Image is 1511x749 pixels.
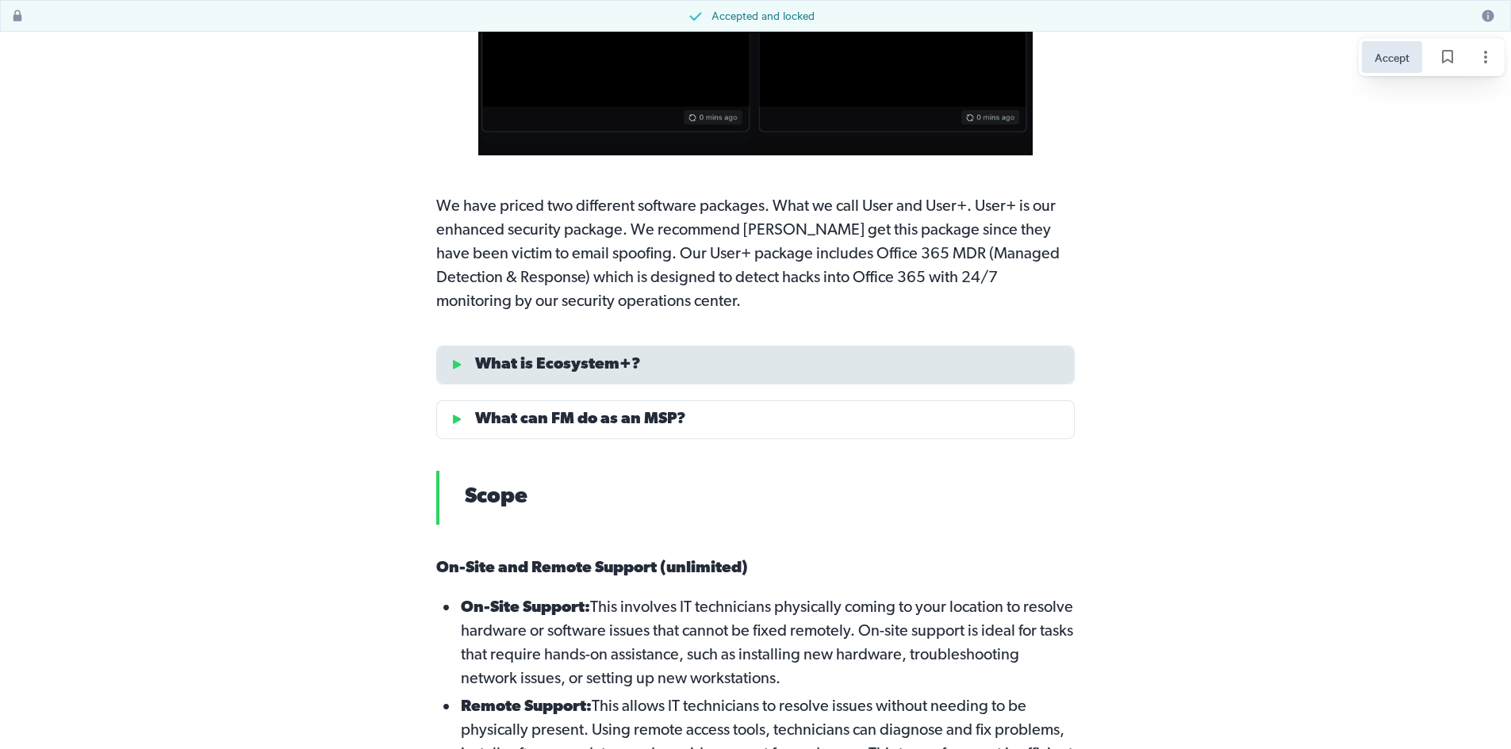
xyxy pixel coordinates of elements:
[461,596,1075,691] span: This involves IT technicians physically coming to your location to resolve hardware or software i...
[711,6,815,25] span: Accepted and locked
[461,699,592,715] span: Remote Support:
[436,560,748,576] span: On-Site and Remote Support (unlimited)
[461,600,590,616] span: On-Site Support:
[475,357,640,373] span: What is Ecosystem+?
[475,411,685,427] span: What can FM do as an MSP?
[436,195,1075,330] p: We have priced two different software packages. What we call User and User+. User+ is our enhance...
[1470,41,1501,73] button: Page options
[436,346,1075,384] button: What is Ecosystem+?
[436,400,1075,439] button: What can FM do as an MSP?
[465,487,527,508] span: Scope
